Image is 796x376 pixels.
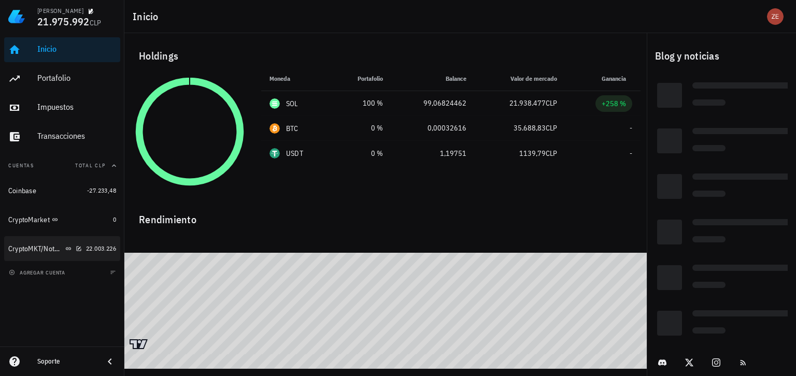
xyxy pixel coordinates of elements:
[4,95,120,120] a: Impuestos
[692,99,726,109] div: Loading...
[692,219,796,228] div: Loading...
[519,149,546,158] span: 1139,79
[8,215,50,224] div: CryptoMarket
[37,357,95,366] div: Soporte
[692,282,726,291] div: Loading...
[37,15,90,28] span: 21.975.992
[269,98,280,109] div: SOL-icon
[692,82,796,92] div: Loading...
[475,66,565,91] th: Valor de mercado
[8,186,36,195] div: Coinbase
[514,123,546,133] span: 35.688,83
[400,123,467,134] div: 0,00032616
[509,98,546,108] span: 21.938.477
[269,148,280,158] div: USDT-icon
[546,98,557,108] span: CLP
[8,244,63,253] div: CryptoMKT/NotBank
[657,220,682,244] div: Loading...
[90,18,102,27] span: CLP
[286,123,298,134] div: BTC
[4,178,120,203] a: Coinbase -27.233,48
[391,66,475,91] th: Balance
[692,265,796,274] div: Loading...
[4,207,120,232] a: CryptoMarket 0
[657,265,682,290] div: Loading...
[4,153,120,178] button: CuentasTotal CLP
[269,123,280,134] div: BTC-icon
[657,174,682,199] div: Loading...
[4,124,120,149] a: Transacciones
[4,66,120,91] a: Portafolio
[113,215,116,223] span: 0
[767,8,784,25] div: avatar
[692,173,796,183] div: Loading...
[630,149,632,158] span: -
[657,83,682,108] div: Loading...
[75,162,106,169] span: Total CLP
[133,8,163,25] h1: Inicio
[4,236,120,261] a: CryptoMKT/NotBank 22.003.226
[286,98,298,109] div: SOL
[657,128,682,153] div: Loading...
[692,191,726,200] div: Loading...
[87,186,116,194] span: -27.233,48
[602,98,626,109] div: +258 %
[86,244,116,252] span: 22.003.226
[37,7,83,15] div: [PERSON_NAME]
[692,236,726,245] div: Loading...
[692,310,796,320] div: Loading...
[692,327,726,337] div: Loading...
[546,149,557,158] span: CLP
[37,44,116,54] div: Inicio
[130,339,148,349] a: Charting by TradingView
[546,123,557,133] span: CLP
[4,37,120,62] a: Inicio
[261,66,332,91] th: Moneda
[11,269,65,276] span: agregar cuenta
[6,267,70,278] button: agregar cuenta
[400,148,467,159] div: 1,19751
[340,148,383,159] div: 0 %
[131,39,641,73] div: Holdings
[340,98,383,109] div: 100 %
[647,39,796,73] div: Blog y noticias
[131,203,641,228] div: Rendimiento
[332,66,391,91] th: Portafolio
[692,145,726,154] div: Loading...
[602,75,632,82] span: Ganancia
[692,128,796,137] div: Loading...
[630,123,632,133] span: -
[37,102,116,112] div: Impuestos
[37,131,116,141] div: Transacciones
[37,73,116,83] div: Portafolio
[400,98,467,109] div: 99,06824462
[286,148,303,158] div: USDT
[340,123,383,134] div: 0 %
[657,311,682,336] div: Loading...
[8,8,25,25] img: LedgiFi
